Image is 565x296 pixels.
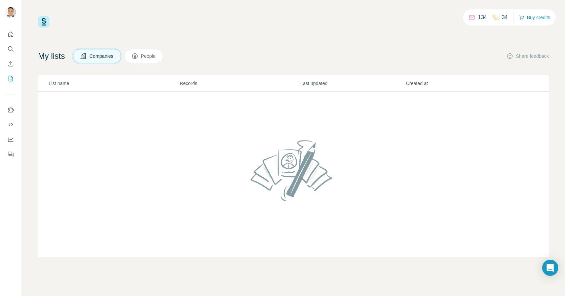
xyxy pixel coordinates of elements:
button: Share feedback [506,53,549,59]
button: Search [5,43,16,55]
button: Buy credits [519,13,550,22]
p: List name [49,80,179,87]
button: Use Surfe API [5,119,16,131]
span: Companies [89,53,114,59]
button: Feedback [5,148,16,160]
button: Dashboard [5,133,16,145]
span: People [141,53,156,59]
p: 34 [502,13,508,22]
p: Last updated [300,80,405,87]
img: No lists found [248,134,339,206]
h4: My lists [38,51,65,61]
img: Avatar [5,7,16,17]
p: Records [180,80,300,87]
p: 134 [478,13,487,22]
img: Surfe Logo [38,16,49,28]
button: Enrich CSV [5,58,16,70]
button: Use Surfe on LinkedIn [5,104,16,116]
button: Quick start [5,28,16,40]
button: My lists [5,73,16,85]
div: Open Intercom Messenger [542,260,558,276]
p: Created at [406,80,511,87]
